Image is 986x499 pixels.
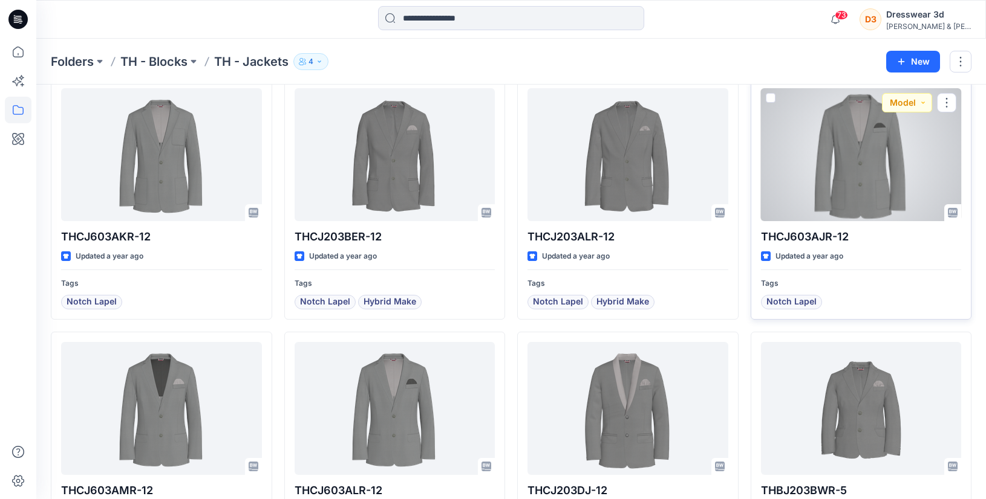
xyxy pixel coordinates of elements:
[295,342,495,475] a: THCJ603ALR-12
[761,228,962,245] p: THCJ603AJR-12
[61,228,262,245] p: THCJ603AKR-12
[61,342,262,475] a: THCJ603AMR-12
[527,342,728,475] a: THCJ203DJ-12
[61,482,262,499] p: THCJ603AMR-12
[61,88,262,221] a: THCJ603AKR-12
[295,88,495,221] a: THCJ203BER-12
[761,342,962,475] a: THBJ203BWR-5
[533,295,583,309] span: Notch Lapel
[300,295,350,309] span: Notch Lapel
[295,228,495,245] p: THCJ203BER-12
[761,88,962,221] a: THCJ603AJR-12
[766,295,817,309] span: Notch Lapel
[293,53,328,70] button: 4
[61,277,262,290] p: Tags
[67,295,117,309] span: Notch Lapel
[886,22,971,31] div: [PERSON_NAME] & [PERSON_NAME]
[886,51,940,72] button: New
[775,250,843,263] p: Updated a year ago
[835,10,848,20] span: 73
[120,53,188,70] a: TH - Blocks
[761,277,962,290] p: Tags
[860,8,881,30] div: D3
[527,228,728,245] p: THCJ203ALR-12
[295,277,495,290] p: Tags
[527,88,728,221] a: THCJ203ALR-12
[596,295,649,309] span: Hybrid Make
[309,55,313,68] p: 4
[886,7,971,22] div: Dresswear 3d
[295,482,495,499] p: THCJ603ALR-12
[364,295,416,309] span: Hybrid Make
[527,482,728,499] p: THCJ203DJ-12
[76,250,143,263] p: Updated a year ago
[542,250,610,263] p: Updated a year ago
[214,53,289,70] p: TH - Jackets
[527,277,728,290] p: Tags
[51,53,94,70] a: Folders
[309,250,377,263] p: Updated a year ago
[761,482,962,499] p: THBJ203BWR-5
